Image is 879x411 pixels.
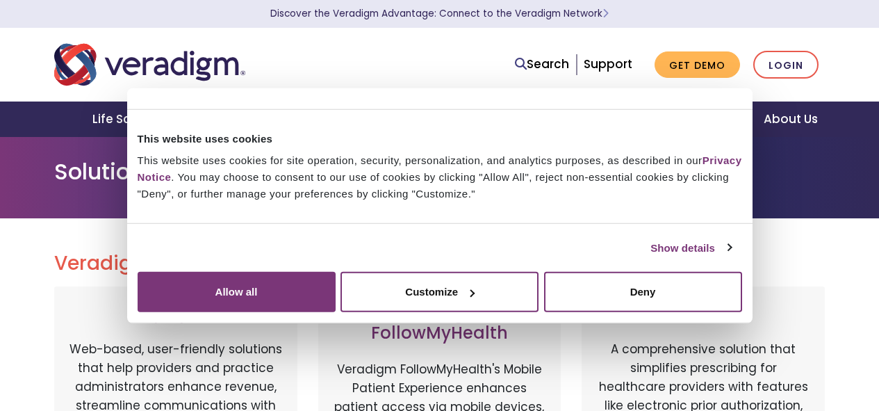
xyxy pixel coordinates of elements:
a: Search [515,55,569,74]
a: Discover the Veradigm Advantage: Connect to the Veradigm NetworkLearn More [270,7,609,20]
div: This website uses cookies for site operation, security, personalization, and analytics purposes, ... [138,152,742,202]
a: Life Sciences [76,102,191,137]
button: Deny [544,272,742,312]
button: Customize [340,272,539,312]
h2: Veradigm Solutions [54,252,825,275]
h3: Payerpath [68,303,284,323]
h3: ePrescribe [595,303,811,323]
button: Allow all [138,272,336,312]
img: Veradigm logo [54,42,245,88]
h3: Veradigm FollowMyHealth [332,303,548,344]
a: Privacy Notice [138,154,742,183]
a: Support [584,56,632,72]
a: Login [753,51,819,79]
span: Learn More [602,7,609,20]
a: Get Demo [655,51,740,79]
h1: Solution Login [54,159,825,185]
a: Show details [650,239,731,256]
a: About Us [747,102,835,137]
div: This website uses cookies [138,130,742,147]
